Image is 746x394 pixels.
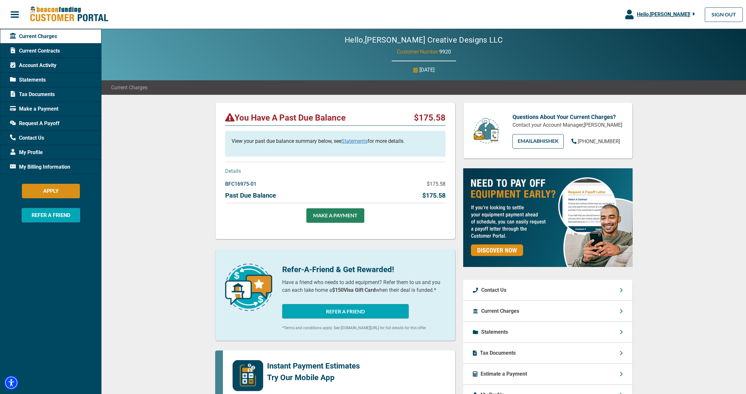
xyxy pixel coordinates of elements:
p: BFC16975-01 [225,180,256,188]
p: Past Due Balance [225,191,276,200]
p: Details [225,167,445,175]
button: REFER A FRIEND [282,304,409,319]
span: Customer Number: [397,49,439,55]
span: Make a Payment [10,105,58,113]
p: $175.58 [427,180,445,188]
img: mobile-app-logo.png [233,360,263,391]
p: $175.58 [414,113,445,123]
p: Current Charges [481,307,519,315]
div: Accessibility Menu [4,376,18,390]
p: You Have A Past Due Balance [225,113,346,123]
button: APPLY [22,184,80,198]
span: Current Contracts [10,47,60,55]
span: Hello, [PERSON_NAME] ! [637,11,690,17]
p: Have a friend who needs to add equipment? Refer them to us and you can each take home a when thei... [282,279,445,294]
p: Instant Payment Estimates [267,360,360,372]
img: payoff-ad-px.jpg [463,168,633,267]
h2: Hello, [PERSON_NAME] Creative Designs LLC [325,35,522,45]
img: customer-service.png [472,117,501,144]
span: Current Charges [10,33,57,40]
img: refer-a-friend-icon.png [225,264,272,311]
span: Request A Payoff [10,120,60,127]
p: Contact your Account Manager, [PERSON_NAME] [512,121,623,129]
a: EMAILAbhishek [512,134,564,149]
span: Contact Us [10,134,44,142]
p: Contact Us [481,286,506,294]
button: REFER A FRIEND [22,208,80,222]
p: $175.58 [422,191,445,200]
a: MAKE A PAYMENT [306,208,364,223]
p: Statements [481,328,508,336]
span: Account Activity [10,62,56,69]
p: [DATE] [419,66,435,74]
p: *Terms and conditions apply. See [DOMAIN_NAME][URL] for full details for this offer. [282,325,445,331]
span: Tax Documents [10,91,55,98]
span: Statements [10,76,46,84]
b: $150 Visa Gift Card [332,287,376,293]
p: Questions About Your Current Charges? [512,113,623,121]
span: Current Charges [111,84,148,92]
span: 9920 [439,49,451,55]
a: Statements [341,138,368,144]
a: SIGN OUT [705,7,743,22]
p: Try Our Mobile App [267,372,360,383]
span: My Profile [10,149,43,156]
span: My Billing Information [10,163,70,171]
span: [PHONE_NUMBER] [578,138,620,144]
p: View your past due balance summary below, see for more details. [232,137,439,145]
p: Tax Documents [480,349,516,357]
p: Refer-A-Friend & Get Rewarded! [282,264,445,275]
img: Beacon Funding Customer Portal Logo [30,6,108,23]
a: [PHONE_NUMBER] [571,138,620,145]
p: Estimate a Payment [481,370,527,378]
